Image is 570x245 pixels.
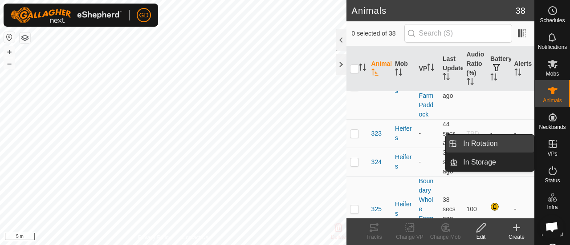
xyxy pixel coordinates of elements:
[419,55,434,118] a: Boundary Whole Farm Paddock
[547,205,558,210] span: Infra
[419,158,421,165] app-display-virtual-paddock-transition: -
[395,124,411,143] div: Heifers
[547,151,557,157] span: VPs
[395,70,402,77] p-sorticon: Activate to sort
[443,120,456,146] span: 13 Oct 2025, 2:45 pm
[443,149,456,175] span: 13 Oct 2025, 2:45 pm
[182,233,208,241] a: Contact Us
[463,46,487,92] th: Audio Ratio (%)
[539,125,566,130] span: Neckbands
[359,65,366,72] p-sorticon: Activate to sort
[538,44,567,50] span: Notifications
[499,233,534,241] div: Create
[427,65,434,72] p-sorticon: Activate to sort
[467,79,474,86] p-sorticon: Activate to sort
[511,176,534,242] td: -
[391,46,415,92] th: Mob
[352,29,404,38] span: 0 selected of 38
[4,47,15,57] button: +
[458,135,534,153] a: In Rotation
[419,130,421,137] app-display-virtual-paddock-transition: -
[467,130,479,137] span: TBD
[511,119,534,148] td: -
[446,135,534,153] li: In Rotation
[371,205,382,214] span: 325
[371,129,382,138] span: 323
[540,215,564,239] div: Open chat
[463,157,496,168] span: In Storage
[138,233,171,241] a: Privacy Policy
[511,46,534,92] th: Alerts
[458,153,534,171] a: In Storage
[11,7,122,23] img: Gallagher Logo
[371,70,379,77] p-sorticon: Activate to sort
[368,46,391,92] th: Animal
[404,24,512,43] input: Search (S)
[395,200,411,218] div: Heifers
[487,119,510,148] td: -
[4,58,15,69] button: –
[540,18,565,23] span: Schedules
[392,233,427,241] div: Change VP
[546,71,559,76] span: Mobs
[352,5,516,16] h2: Animals
[543,98,562,103] span: Animals
[516,4,525,17] span: 38
[463,138,497,149] span: In Rotation
[541,231,563,237] span: Heatmap
[415,46,439,92] th: VP
[395,153,411,171] div: Heifers
[514,70,521,77] p-sorticon: Activate to sort
[356,233,392,241] div: Tracks
[371,157,382,167] span: 324
[490,75,497,82] p-sorticon: Activate to sort
[427,233,463,241] div: Change Mob
[439,46,463,92] th: Last Updated
[545,178,560,183] span: Status
[487,46,510,92] th: Battery
[446,153,534,171] li: In Storage
[443,73,456,99] span: 13 Oct 2025, 2:45 pm
[443,74,450,81] p-sorticon: Activate to sort
[467,205,477,213] span: 100
[4,32,15,43] button: Reset Map
[443,196,456,222] span: 13 Oct 2025, 2:45 pm
[20,32,30,43] button: Map Layers
[139,11,149,20] span: GD
[463,233,499,241] div: Edit
[419,177,434,241] a: Boundary Whole Farm Paddock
